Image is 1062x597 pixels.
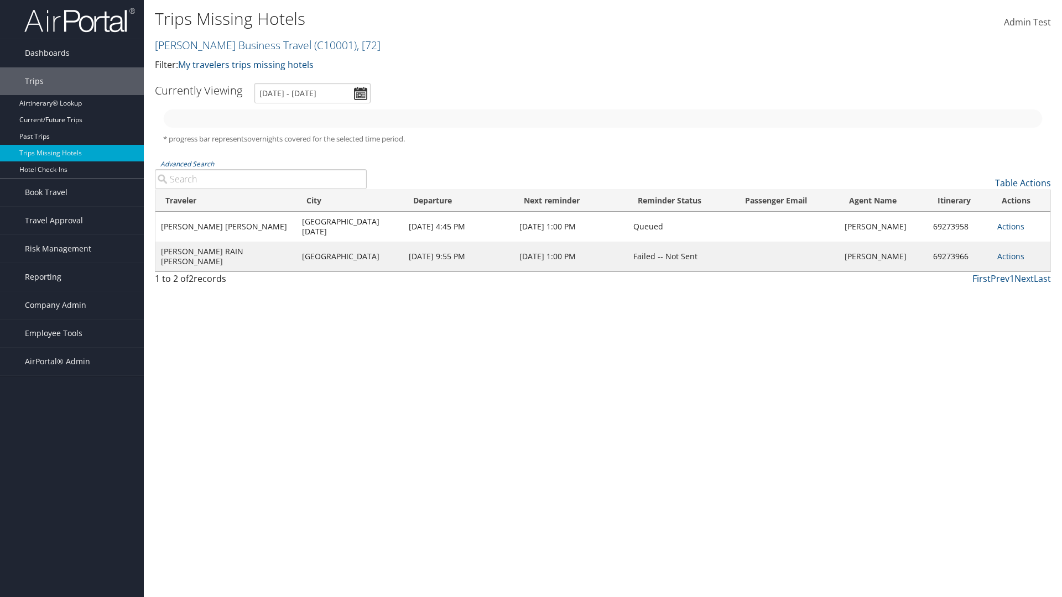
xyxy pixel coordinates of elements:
[254,83,371,103] input: [DATE] - [DATE]
[314,38,357,53] span: ( C10001 )
[155,7,752,30] h1: Trips Missing Hotels
[928,212,992,242] td: 69273958
[155,58,752,72] p: Filter:
[995,177,1051,189] a: Table Actions
[155,272,367,291] div: 1 to 2 of records
[403,242,513,271] td: [DATE] 9:55 PM
[997,221,1024,232] a: Actions
[24,7,135,33] img: airportal-logo.png
[735,190,840,212] th: Passenger Email: activate to sort column ascending
[163,134,1043,144] h5: * progress bar represents overnights covered for the selected time period.
[155,242,296,271] td: [PERSON_NAME] RAIN [PERSON_NAME]
[155,169,367,189] input: Advanced Search
[928,190,992,212] th: Itinerary
[839,212,928,242] td: [PERSON_NAME]
[928,242,992,271] td: 69273966
[514,242,628,271] td: [DATE] 1:00 PM
[25,320,82,347] span: Employee Tools
[25,235,91,263] span: Risk Management
[155,38,381,53] a: [PERSON_NAME] Business Travel
[296,190,403,212] th: City: activate to sort column ascending
[160,159,214,169] a: Advanced Search
[514,190,628,212] th: Next reminder
[403,212,513,242] td: [DATE] 4:45 PM
[25,39,70,67] span: Dashboards
[25,179,67,206] span: Book Travel
[1034,273,1051,285] a: Last
[972,273,991,285] a: First
[296,242,403,271] td: [GEOGRAPHIC_DATA]
[178,59,314,71] a: My travelers trips missing hotels
[839,190,928,212] th: Agent Name
[628,242,735,271] td: Failed -- Not Sent
[155,212,296,242] td: [PERSON_NAME] [PERSON_NAME]
[189,273,194,285] span: 2
[25,67,44,95] span: Trips
[992,190,1050,212] th: Actions
[25,348,90,375] span: AirPortal® Admin
[1004,16,1051,28] span: Admin Test
[296,212,403,242] td: [GEOGRAPHIC_DATA][DATE]
[25,207,83,234] span: Travel Approval
[25,263,61,291] span: Reporting
[997,251,1024,261] a: Actions
[155,83,242,98] h3: Currently Viewing
[991,273,1009,285] a: Prev
[357,38,381,53] span: , [ 72 ]
[1009,273,1014,285] a: 1
[628,212,735,242] td: Queued
[514,212,628,242] td: [DATE] 1:00 PM
[1014,273,1034,285] a: Next
[25,291,86,319] span: Company Admin
[1004,6,1051,40] a: Admin Test
[155,190,296,212] th: Traveler: activate to sort column ascending
[403,190,513,212] th: Departure: activate to sort column ascending
[628,190,735,212] th: Reminder Status
[839,242,928,271] td: [PERSON_NAME]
